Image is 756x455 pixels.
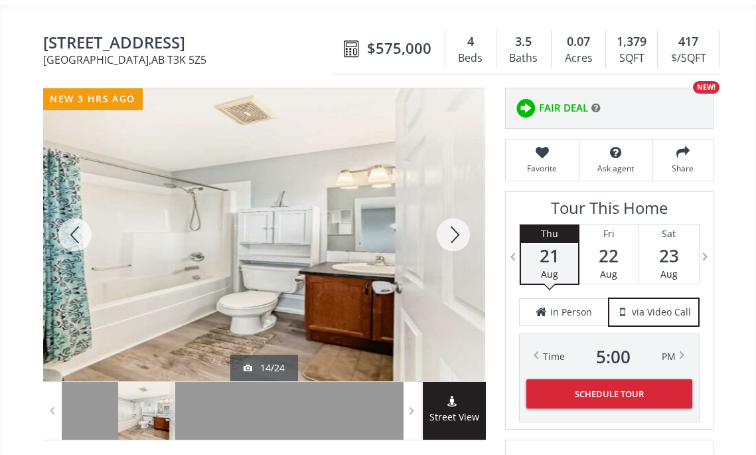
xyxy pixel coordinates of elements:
div: 4 [452,33,489,50]
span: 119 Covepark Drive NE [43,34,337,54]
div: 14/24 [244,361,285,375]
span: 21 [521,246,578,265]
span: 5 : 00 [596,347,631,366]
span: FAIR DEAL [539,101,588,115]
span: Favorite [512,163,572,174]
div: Baths [503,48,544,68]
div: 0.07 [558,33,599,50]
span: Street View [423,410,486,425]
div: 3.5 [503,33,544,50]
div: Time PM [543,347,676,366]
div: Acres [558,48,599,68]
span: Aug [600,268,617,280]
span: Share [660,163,706,174]
span: 1,379 [617,33,646,50]
span: 23 [639,246,699,265]
div: 417 [664,33,712,50]
h3: Tour This Home [519,199,700,224]
div: new 3 hrs ago [43,88,143,110]
div: NEW! [693,81,719,94]
div: Beds [452,48,489,68]
span: $575,000 [367,38,431,58]
img: rating icon [512,95,539,122]
span: Ask agent [586,163,646,174]
span: 22 [579,246,639,265]
div: 119 Covepark Drive NE Calgary, AB T3K 5Z5 - Photo 14 of 24 [43,88,485,381]
span: in Person [550,306,592,319]
span: via Video Call [632,306,691,319]
span: [GEOGRAPHIC_DATA] , AB T3K 5Z5 [43,54,337,65]
div: Sat [639,225,699,243]
div: Thu [521,225,578,243]
span: Aug [660,268,678,280]
div: Fri [579,225,639,243]
button: Schedule Tour [526,379,692,409]
span: Aug [541,268,558,280]
div: $/SQFT [664,48,712,68]
div: SQFT [613,48,650,68]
